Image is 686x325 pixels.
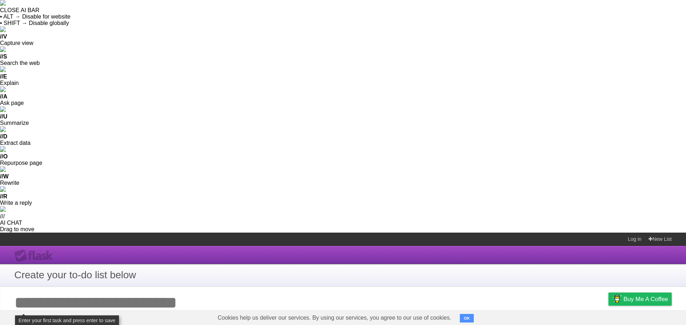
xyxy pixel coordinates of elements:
[14,268,672,283] h1: Create your to-do list below
[210,311,458,325] span: Cookies help us deliver our services. By using our services, you agree to our use of cookies.
[648,233,672,245] a: New List
[628,233,641,245] a: Log in
[14,249,57,262] div: Flask
[460,314,474,323] button: OK
[608,293,672,306] a: Buy me a coffee
[623,293,668,305] span: Buy me a coffee
[612,293,622,305] img: Buy me a coffee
